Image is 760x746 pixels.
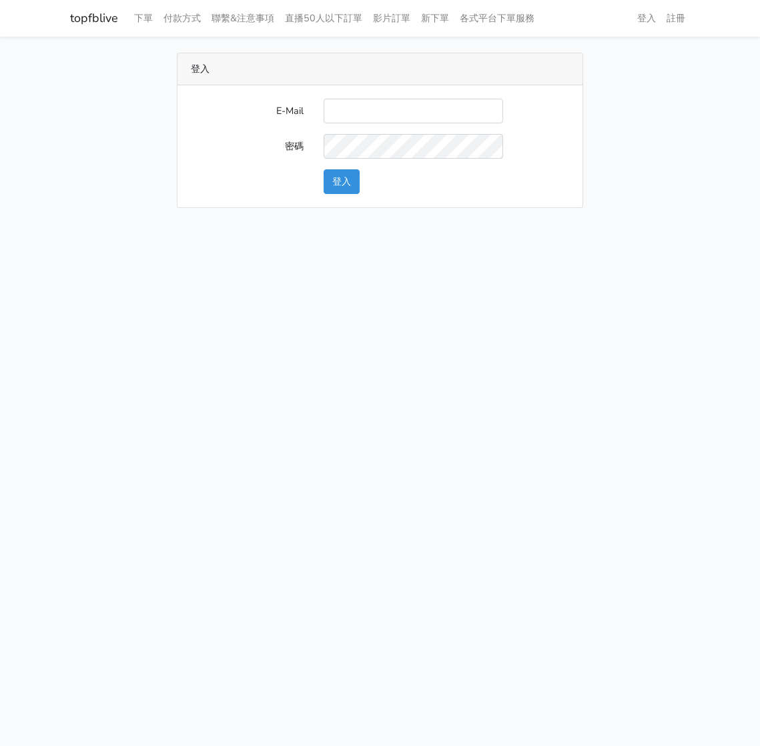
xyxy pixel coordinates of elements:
button: 登入 [324,169,360,194]
a: 聯繫&注意事項 [206,5,280,31]
a: topfblive [70,5,118,31]
a: 直播50人以下訂單 [280,5,368,31]
a: 新下單 [416,5,454,31]
a: 下單 [129,5,158,31]
label: E-Mail [181,99,314,123]
a: 影片訂單 [368,5,416,31]
label: 密碼 [181,134,314,159]
div: 登入 [177,53,583,85]
a: 登入 [632,5,661,31]
a: 各式平台下單服務 [454,5,540,31]
a: 註冊 [661,5,691,31]
a: 付款方式 [158,5,206,31]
